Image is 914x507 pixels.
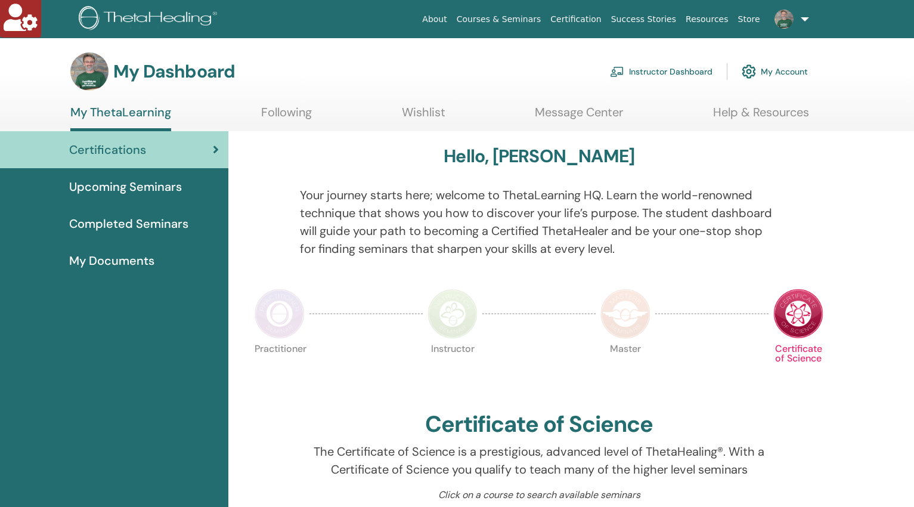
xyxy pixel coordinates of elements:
[546,8,606,30] a: Certification
[452,8,546,30] a: Courses & Seminars
[610,66,624,77] img: chalkboard-teacher.svg
[425,411,653,438] h2: Certificate of Science
[610,58,712,85] a: Instructor Dashboard
[70,105,171,131] a: My ThetaLearning
[417,8,451,30] a: About
[300,488,779,502] p: Click on a course to search available seminars
[255,289,305,339] img: Practitioner
[402,105,445,128] a: Wishlist
[600,344,650,394] p: Master
[742,58,808,85] a: My Account
[300,186,779,258] p: Your journey starts here; welcome to ThetaLearning HQ. Learn the world-renowned technique that sh...
[600,289,650,339] img: Master
[70,52,109,91] img: default.jpg
[713,105,809,128] a: Help & Resources
[69,252,154,270] span: My Documents
[255,344,305,394] p: Practitioner
[261,105,312,128] a: Following
[773,289,823,339] img: Certificate of Science
[444,146,634,167] h3: Hello, [PERSON_NAME]
[773,344,823,394] p: Certificate of Science
[535,105,623,128] a: Message Center
[427,289,478,339] img: Instructor
[733,8,765,30] a: Store
[606,8,681,30] a: Success Stories
[300,443,779,478] p: The Certificate of Science is a prestigious, advanced level of ThetaHealing®. With a Certificate ...
[774,10,794,29] img: default.jpg
[113,61,235,82] h3: My Dashboard
[79,6,221,33] img: logo.png
[69,215,188,233] span: Completed Seminars
[69,141,146,159] span: Certifications
[427,344,478,394] p: Instructor
[742,61,756,82] img: cog.svg
[681,8,733,30] a: Resources
[69,178,182,196] span: Upcoming Seminars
